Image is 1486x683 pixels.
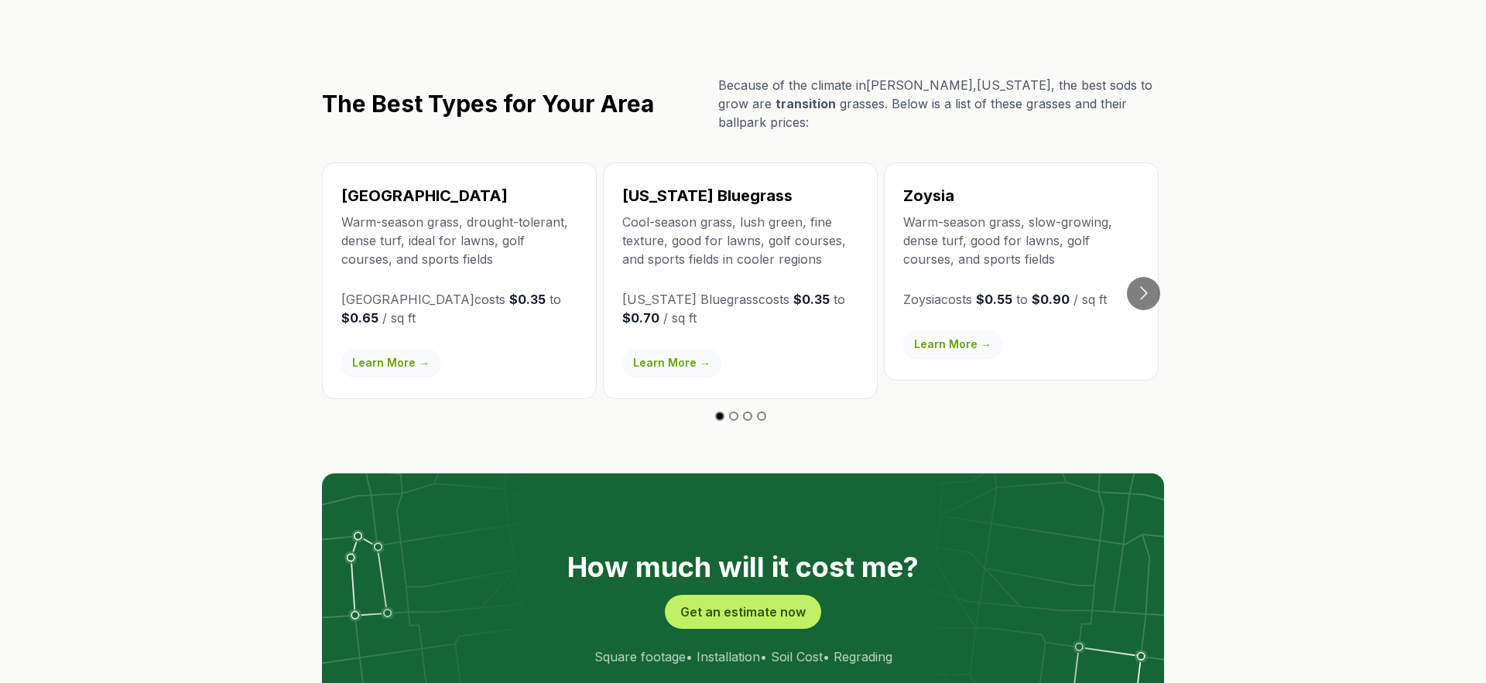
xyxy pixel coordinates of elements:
p: Zoysia costs to / sq ft [903,290,1139,309]
strong: $0.65 [341,310,378,326]
a: Learn More → [903,330,1002,358]
h3: [US_STATE] Bluegrass [622,185,858,207]
button: Go to slide 2 [729,412,738,421]
strong: $0.90 [1032,292,1070,307]
p: Warm-season grass, slow-growing, dense turf, good for lawns, golf courses, and sports fields [903,213,1139,268]
a: Learn More → [341,349,440,377]
p: [US_STATE] Bluegrass costs to / sq ft [622,290,858,327]
button: Go to slide 4 [757,412,766,421]
p: Because of the climate in [PERSON_NAME] , [US_STATE] , the best sods to grow are grasses. Below i... [718,76,1164,131]
strong: $0.35 [793,292,830,307]
h3: Zoysia [903,185,1139,207]
span: transition [776,96,836,111]
button: Go to next slide [1127,277,1160,310]
strong: $0.35 [509,292,546,307]
strong: $0.55 [976,292,1012,307]
a: Learn More → [622,349,721,377]
h3: [GEOGRAPHIC_DATA] [341,185,577,207]
strong: $0.70 [622,310,659,326]
h2: The Best Types for Your Area [322,90,654,118]
button: Go to slide 1 [715,412,724,421]
button: Get an estimate now [665,595,821,629]
button: Go to slide 3 [743,412,752,421]
p: Warm-season grass, drought-tolerant, dense turf, ideal for lawns, golf courses, and sports fields [341,213,577,268]
p: [GEOGRAPHIC_DATA] costs to / sq ft [341,290,577,327]
p: Cool-season grass, lush green, fine texture, good for lawns, golf courses, and sports fields in c... [622,213,858,268]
